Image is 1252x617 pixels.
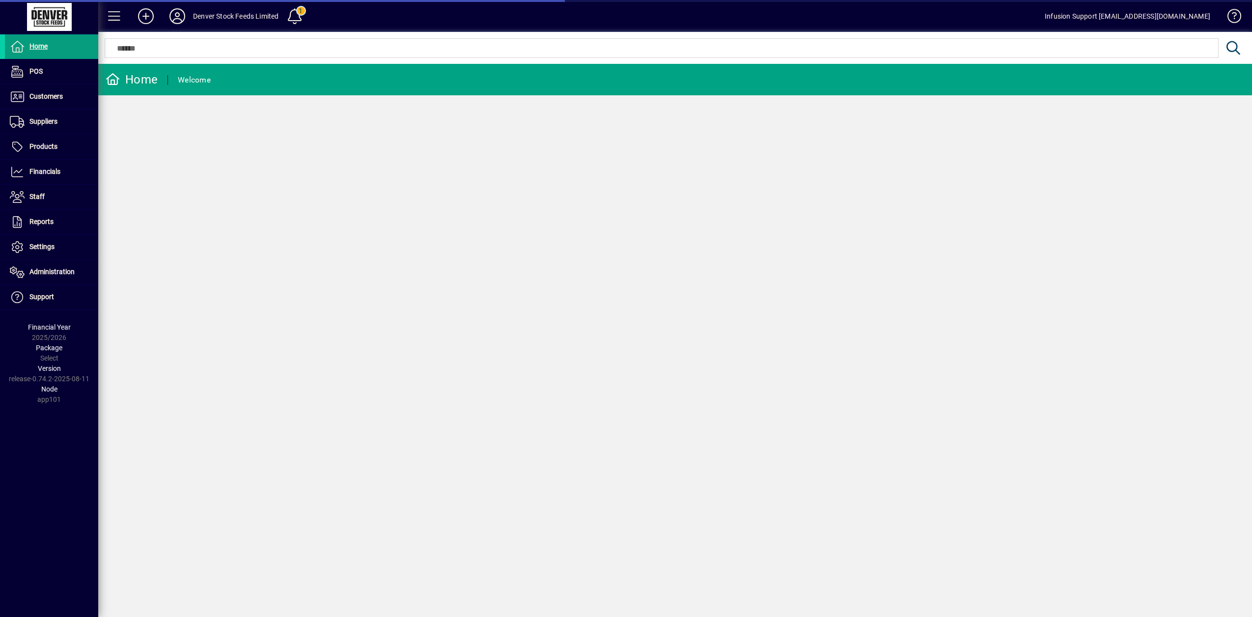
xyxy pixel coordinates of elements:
[5,59,98,84] a: POS
[29,117,57,125] span: Suppliers
[29,243,55,251] span: Settings
[36,344,62,352] span: Package
[1045,8,1210,24] div: Infusion Support [EMAIL_ADDRESS][DOMAIN_NAME]
[178,72,211,88] div: Welcome
[1220,2,1240,34] a: Knowledge Base
[5,260,98,284] a: Administration
[106,72,158,87] div: Home
[38,365,61,372] span: Version
[162,7,193,25] button: Profile
[29,42,48,50] span: Home
[28,323,71,331] span: Financial Year
[5,210,98,234] a: Reports
[29,268,75,276] span: Administration
[130,7,162,25] button: Add
[5,135,98,159] a: Products
[5,235,98,259] a: Settings
[5,185,98,209] a: Staff
[29,67,43,75] span: POS
[29,218,54,225] span: Reports
[193,8,279,24] div: Denver Stock Feeds Limited
[5,160,98,184] a: Financials
[29,92,63,100] span: Customers
[41,385,57,393] span: Node
[29,193,45,200] span: Staff
[29,142,57,150] span: Products
[5,84,98,109] a: Customers
[5,285,98,309] a: Support
[5,110,98,134] a: Suppliers
[29,168,60,175] span: Financials
[29,293,54,301] span: Support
